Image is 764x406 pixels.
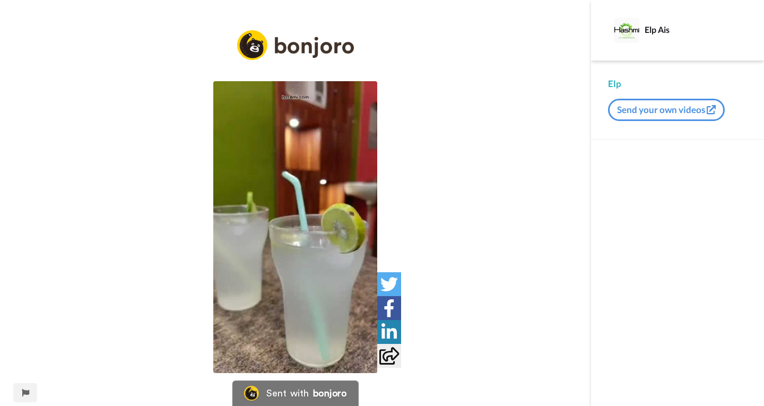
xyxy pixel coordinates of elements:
[608,99,725,121] button: Send your own videos
[614,18,639,43] img: Profile Image
[645,24,746,34] div: Elp Ais
[237,30,354,61] img: logo_full.png
[232,381,359,406] a: Bonjoro LogoSent withbonjoro
[313,388,347,398] div: bonjoro
[608,77,747,90] div: Elp
[266,388,309,398] div: Sent with
[244,386,259,401] img: Bonjoro Logo
[213,81,377,373] img: 4ff69512-dbc3-4d9f-b25c-37b1c333a9e6_thumbnail_source_1709883012.jpg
